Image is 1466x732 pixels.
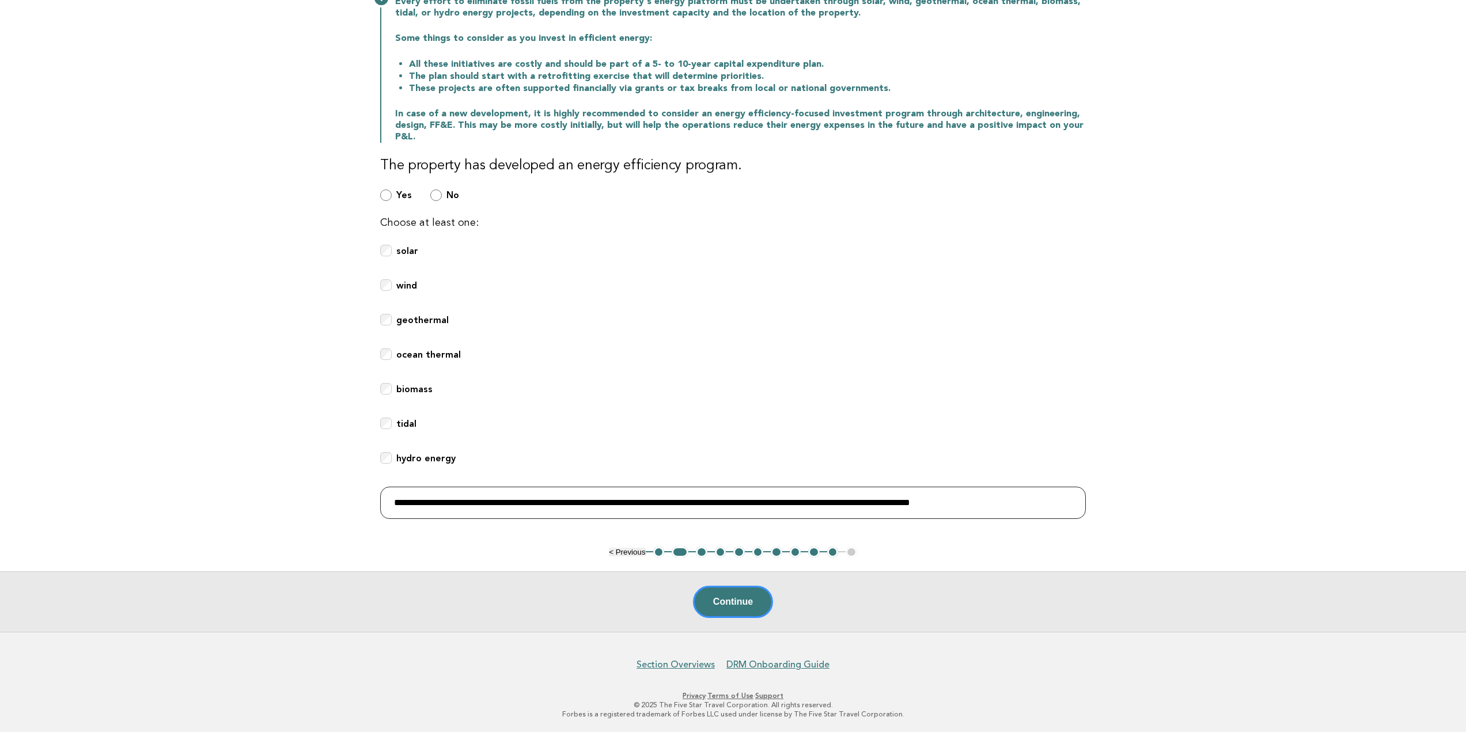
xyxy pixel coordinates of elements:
b: hydro energy [396,453,456,464]
li: All these initiatives are costly and should be part of a 5- to 10-year capital expenditure plan. [409,58,1086,70]
b: geothermal [396,314,449,325]
b: No [446,189,459,200]
p: · · [381,691,1086,700]
a: Privacy [683,692,706,700]
button: 9 [808,547,820,558]
a: Section Overviews [637,659,715,670]
p: In case of a new development, it is highly recommended to consider an energy efficiency-focused i... [395,108,1086,143]
b: biomass [396,384,433,395]
p: © 2025 The Five Star Travel Corporation. All rights reserved. [381,700,1086,710]
b: tidal [396,418,416,429]
button: 2 [672,547,688,558]
button: 10 [827,547,839,558]
button: Continue [693,586,773,618]
li: The plan should start with a retrofitting exercise that will determine priorities. [409,70,1086,82]
a: DRM Onboarding Guide [726,659,829,670]
button: 4 [715,547,726,558]
button: 5 [733,547,745,558]
a: Support [755,692,783,700]
button: 8 [790,547,801,558]
p: Some things to consider as you invest in efficient energy: [395,33,1086,44]
h3: The property has developed an energy efficiency program. [380,157,1086,175]
b: wind [396,280,417,291]
a: Terms of Use [707,692,753,700]
button: 1 [653,547,665,558]
button: 6 [752,547,764,558]
p: Forbes is a registered trademark of Forbes LLC used under license by The Five Star Travel Corpora... [381,710,1086,719]
b: ocean thermal [396,349,461,360]
b: Yes [396,189,412,200]
button: 7 [771,547,782,558]
b: solar [396,245,418,256]
li: These projects are often supported financially via grants or tax breaks from local or national go... [409,82,1086,94]
button: 3 [696,547,707,558]
p: Choose at least one: [380,215,1086,231]
button: < Previous [609,548,645,556]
